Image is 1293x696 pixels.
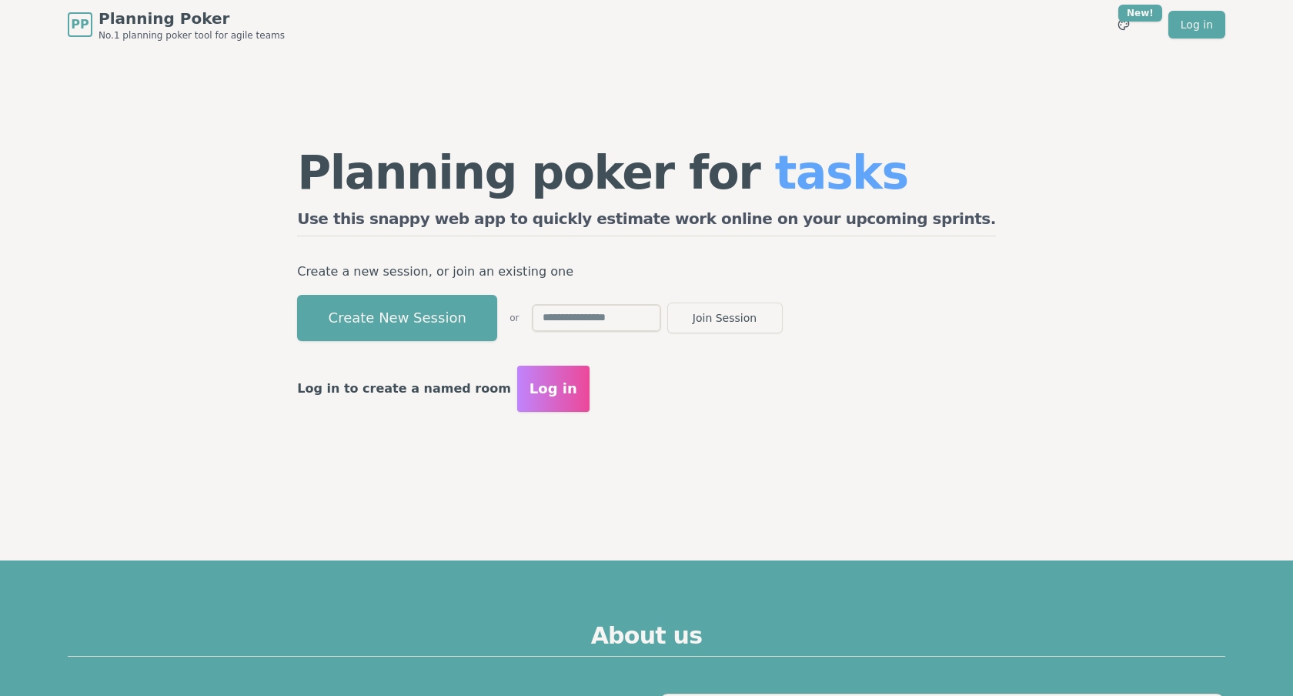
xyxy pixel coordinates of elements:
[68,8,285,42] a: PPPlanning PokerNo.1 planning poker tool for agile teams
[99,8,285,29] span: Planning Poker
[68,622,1225,657] h2: About us
[775,146,908,199] span: tasks
[1118,5,1162,22] div: New!
[297,261,996,283] p: Create a new session, or join an existing one
[297,208,996,236] h2: Use this snappy web app to quickly estimate work online on your upcoming sprints.
[99,29,285,42] span: No.1 planning poker tool for agile teams
[297,295,497,341] button: Create New Session
[297,378,511,400] p: Log in to create a named room
[517,366,590,412] button: Log in
[1110,11,1138,38] button: New!
[71,15,89,34] span: PP
[667,303,783,333] button: Join Session
[1168,11,1225,38] a: Log in
[297,149,996,196] h1: Planning poker for
[510,312,519,324] span: or
[530,378,577,400] span: Log in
